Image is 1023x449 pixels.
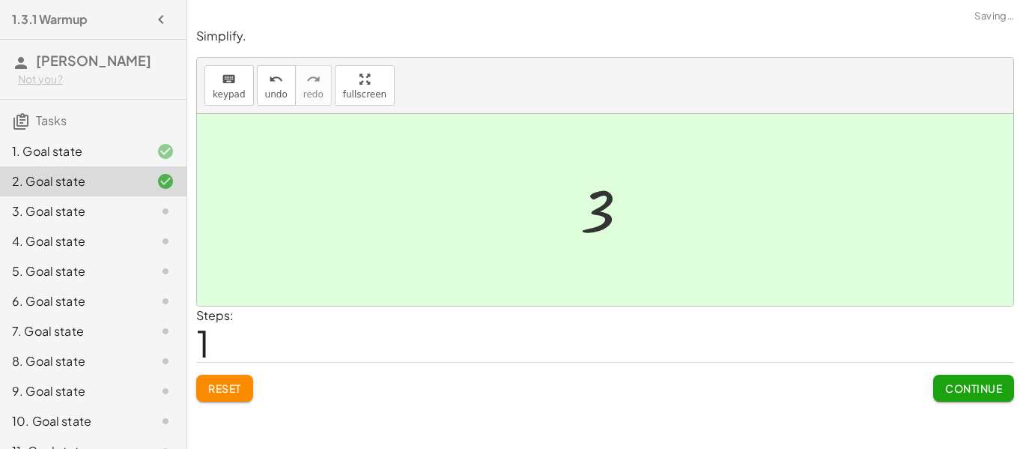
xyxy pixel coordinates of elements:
[196,375,253,402] button: Reset
[36,52,151,69] span: [PERSON_NAME]
[157,262,174,280] i: Task not started.
[157,142,174,160] i: Task finished and correct.
[295,65,332,106] button: redoredo
[265,89,288,100] span: undo
[157,352,174,370] i: Task not started.
[12,352,133,370] div: 8. Goal state
[157,412,174,430] i: Task not started.
[36,112,67,128] span: Tasks
[343,89,386,100] span: fullscreen
[12,412,133,430] div: 10. Goal state
[257,65,296,106] button: undoundo
[196,307,234,323] label: Steps:
[306,70,321,88] i: redo
[157,322,174,340] i: Task not started.
[157,292,174,310] i: Task not started.
[12,262,133,280] div: 5. Goal state
[204,65,254,106] button: keyboardkeypad
[196,28,1014,45] p: Simplify.
[12,322,133,340] div: 7. Goal state
[933,375,1014,402] button: Continue
[222,70,236,88] i: keyboard
[157,232,174,250] i: Task not started.
[269,70,283,88] i: undo
[12,142,133,160] div: 1. Goal state
[12,10,88,28] h4: 1.3.1 Warmup
[945,382,1002,395] span: Continue
[12,202,133,220] div: 3. Goal state
[213,89,246,100] span: keypad
[196,320,210,366] span: 1
[303,89,324,100] span: redo
[208,382,241,395] span: Reset
[157,382,174,400] i: Task not started.
[12,172,133,190] div: 2. Goal state
[12,382,133,400] div: 9. Goal state
[335,65,395,106] button: fullscreen
[157,172,174,190] i: Task finished and correct.
[12,292,133,310] div: 6. Goal state
[974,9,1014,24] span: Saving…
[12,232,133,250] div: 4. Goal state
[18,72,174,87] div: Not you?
[157,202,174,220] i: Task not started.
